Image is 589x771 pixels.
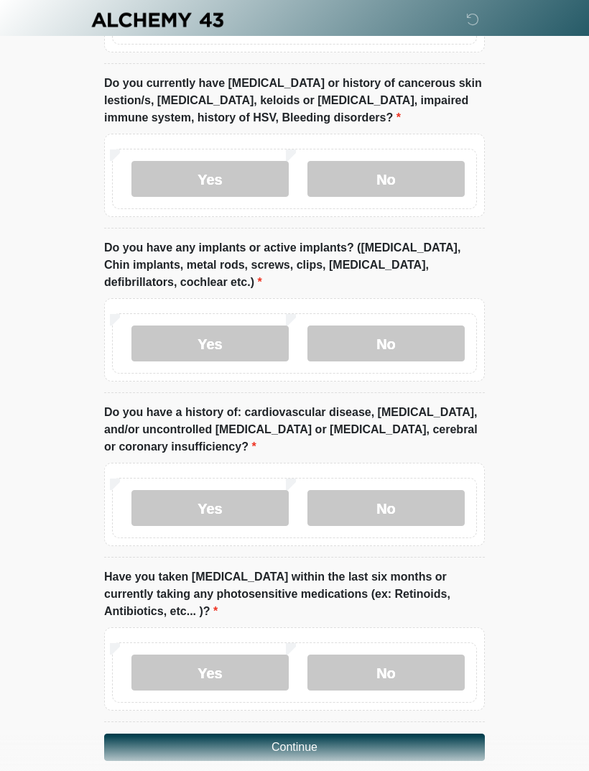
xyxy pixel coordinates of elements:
[131,655,289,691] label: Yes
[104,239,485,291] label: Do you have any implants or active implants? ([MEDICAL_DATA], Chin implants, metal rods, screws, ...
[307,161,465,197] label: No
[131,490,289,526] label: Yes
[104,568,485,620] label: Have you taken [MEDICAL_DATA] within the last six months or currently taking any photosensitive m...
[131,161,289,197] label: Yes
[307,326,465,361] label: No
[307,490,465,526] label: No
[307,655,465,691] label: No
[104,404,485,456] label: Do you have a history of: cardiovascular disease, [MEDICAL_DATA], and/or uncontrolled [MEDICAL_DA...
[90,11,225,29] img: Alchemy 43 Logo
[104,734,485,761] button: Continue
[104,75,485,126] label: Do you currently have [MEDICAL_DATA] or history of cancerous skin lestion/s, [MEDICAL_DATA], kelo...
[131,326,289,361] label: Yes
